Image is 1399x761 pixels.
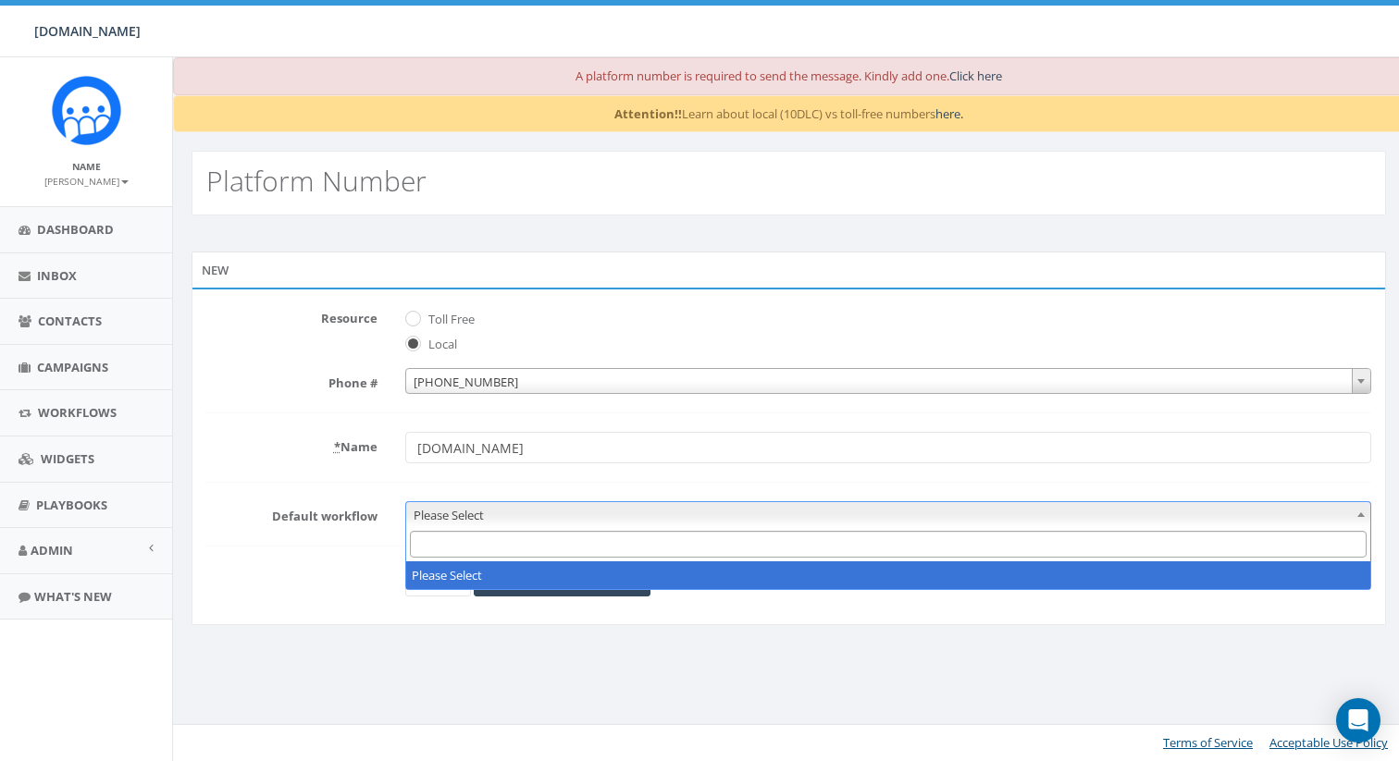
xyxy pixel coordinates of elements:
[52,76,121,145] img: Rally_Corp_Icon.png
[37,267,77,284] span: Inbox
[37,359,108,375] span: Campaigns
[406,369,1370,395] span: +1 612-682-2285
[72,160,101,173] small: Name
[1336,698,1380,743] div: Open Intercom Messenger
[405,368,1371,394] span: +1 612-682-2285
[34,588,112,605] span: What's New
[192,368,391,392] label: Phone #
[410,531,1367,558] input: Search
[36,497,107,513] span: Playbooks
[44,175,129,188] small: [PERSON_NAME]
[406,502,1370,528] span: Please Select
[334,438,340,455] abbr: required
[406,561,1370,590] li: Please Select
[31,542,73,558] span: Admin
[34,22,141,40] span: [DOMAIN_NAME]
[38,404,117,421] span: Workflows
[614,105,682,122] strong: Attention!!
[424,336,457,354] label: Local
[1163,734,1253,751] a: Terms of Service
[41,450,94,467] span: Widgets
[1269,734,1388,751] a: Acceptable Use Policy
[424,311,475,329] label: Toll Free
[192,501,391,525] label: Default workflow
[192,252,1386,288] div: New
[44,172,129,189] a: [PERSON_NAME]
[38,313,102,329] span: Contacts
[949,68,1002,84] a: Click here
[192,303,391,327] label: Resource
[405,501,1371,527] span: Please Select
[206,166,427,196] h2: Platform Number
[192,432,391,456] label: Name
[37,221,114,238] span: Dashboard
[935,105,963,122] a: here.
